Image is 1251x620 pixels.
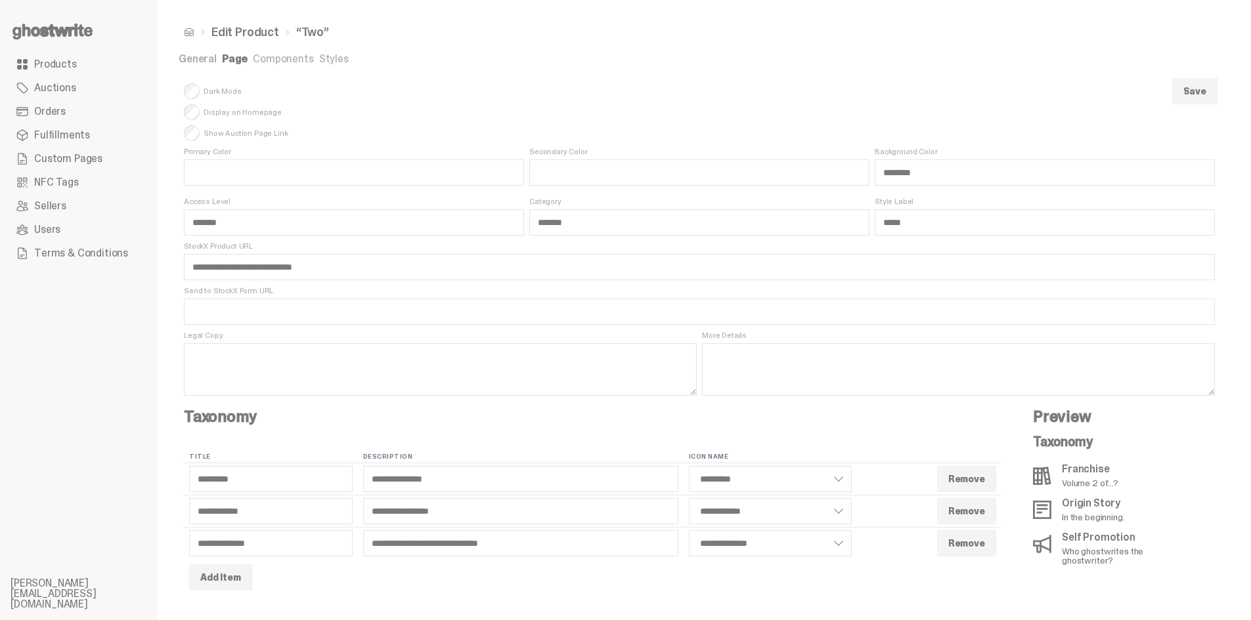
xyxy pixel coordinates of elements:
a: Components [253,52,313,66]
span: Auctions [34,83,76,93]
span: Style Label [875,196,1215,207]
span: Access Level [184,196,524,207]
button: Save [1172,78,1218,104]
th: Description [358,451,684,463]
button: Add Item [189,564,252,590]
span: Secondary Color [529,146,869,157]
a: Styles [319,52,349,66]
a: Products [11,52,147,76]
span: Show Auction Page Link [184,125,299,141]
span: Users [34,224,60,235]
a: Terms & Conditions [11,241,147,265]
th: Icon Name [684,451,858,463]
span: Custom Pages [34,154,102,164]
span: More Details [702,330,1215,341]
h4: Taxonomy [184,409,1001,424]
span: Orders [34,106,66,117]
textarea: Legal Copy [184,343,697,396]
span: Terms & Conditions [34,248,128,258]
button: Remove [937,466,996,492]
span: Dark Mode [184,83,299,99]
p: Franchise [1062,464,1118,474]
span: Fulfillments [34,130,90,140]
p: Taxonomy [1033,435,1194,448]
span: Send to StockX Form URL [184,285,1215,296]
input: Background Color [875,159,1215,186]
input: Primary Color [184,159,524,186]
span: Products [34,59,77,70]
textarea: More Details [702,343,1215,396]
a: Custom Pages [11,147,147,171]
a: Sellers [11,194,147,218]
input: Send to StockX Form URL [184,299,1215,325]
button: Remove [937,530,996,556]
span: Sellers [34,201,66,211]
span: Category [529,196,869,207]
span: Legal Copy [184,330,697,341]
li: [PERSON_NAME][EMAIL_ADDRESS][DOMAIN_NAME] [11,578,168,610]
a: Orders [11,100,147,123]
p: In the beginning. [1062,512,1125,522]
span: StockX Product URL [184,241,1215,251]
a: Page [222,52,248,66]
input: Category [529,209,869,236]
input: Show Auction Page Link [184,125,200,141]
a: Fulfillments [11,123,147,147]
input: Secondary Color [529,159,869,186]
span: NFC Tags [34,177,79,188]
a: NFC Tags [11,171,147,194]
a: Auctions [11,76,147,100]
span: Primary Color [184,146,524,157]
p: Who ghostwrites the ghostwriter? [1062,547,1194,565]
th: Title [184,451,358,463]
span: Background Color [875,146,1215,157]
a: General [179,52,217,66]
li: “Two” [279,26,329,38]
a: Edit Product [211,26,279,38]
a: Users [11,218,147,241]
input: Access Level [184,209,524,236]
p: Volume 2 of...? [1062,478,1118,487]
input: Display on Homepage [184,104,200,120]
h4: Preview [1033,409,1194,424]
button: Remove [937,498,996,524]
input: Style Label [875,209,1215,236]
span: Display on Homepage [184,104,299,120]
p: Self Promotion [1062,532,1194,543]
input: StockX Product URL [184,254,1215,280]
input: Dark Mode [184,83,200,99]
p: Origin Story [1062,498,1125,508]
